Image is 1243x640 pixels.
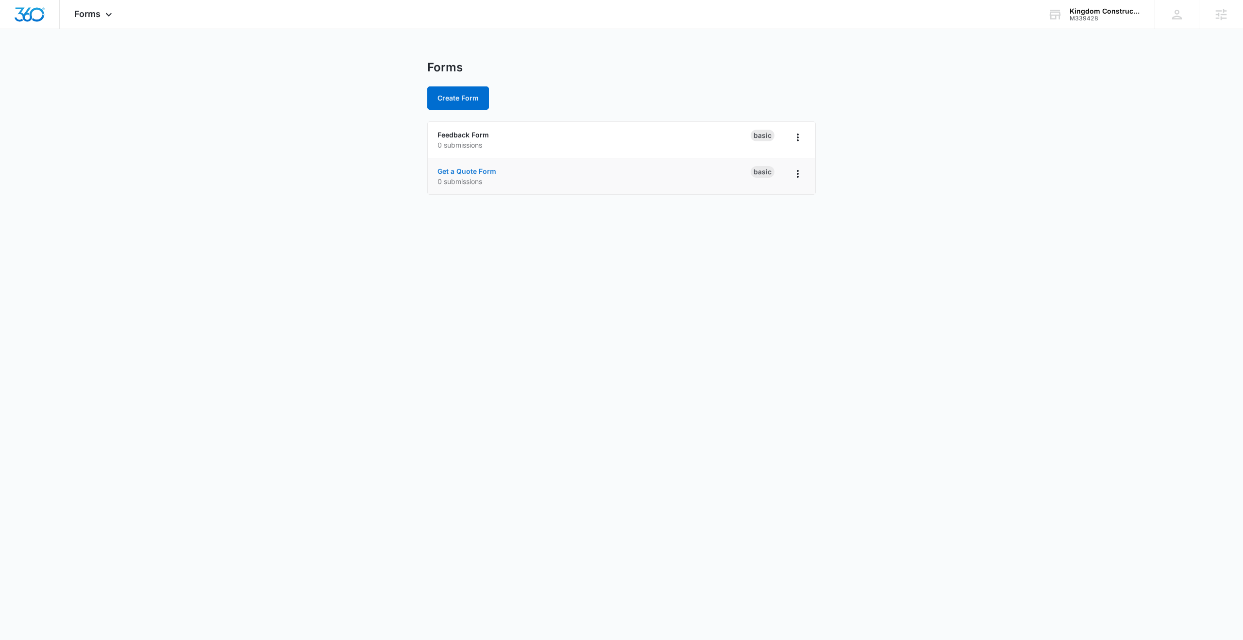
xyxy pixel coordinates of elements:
[437,167,496,175] a: Get a Quote Form
[437,176,751,186] p: 0 submissions
[790,130,806,145] button: Overflow Menu
[437,140,751,150] p: 0 submissions
[1070,15,1141,22] div: account id
[437,131,489,139] a: Feedback Form
[74,9,101,19] span: Forms
[751,166,774,178] div: Basic
[751,130,774,141] div: Basic
[427,60,463,75] h1: Forms
[427,86,489,110] button: Create Form
[790,166,806,182] button: Overflow Menu
[1070,7,1141,15] div: account name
